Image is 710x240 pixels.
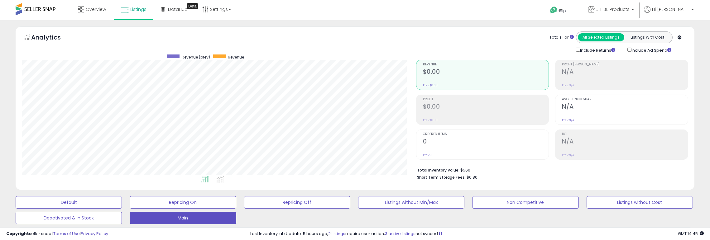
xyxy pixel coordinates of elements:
[417,175,466,180] b: Short Term Storage Fees:
[562,98,688,101] span: Avg. Buybox Share
[31,33,73,43] h5: Analytics
[423,68,549,77] h2: $0.00
[596,6,630,12] span: JH-BE Products
[678,231,704,237] span: 2025-10-13 14:45 GMT
[562,68,688,77] h2: N/A
[423,83,438,87] small: Prev: $0.00
[16,196,122,209] button: Default
[545,2,578,20] a: Help
[472,196,578,209] button: Non Competitive
[16,212,122,224] button: Deactivated & In Stock
[385,231,415,237] a: 3 active listings
[623,46,681,54] div: Include Ad Spend
[562,118,574,122] small: Prev: N/A
[423,133,549,136] span: Ordered Items
[168,6,188,12] span: DataHub
[187,3,198,9] div: Tooltip anchor
[562,83,574,87] small: Prev: N/A
[467,174,477,180] span: $0.80
[549,35,574,40] div: Totals For
[587,196,693,209] button: Listings without Cost
[652,6,689,12] span: Hi [PERSON_NAME]
[130,212,236,224] button: Main
[423,153,432,157] small: Prev: 0
[228,54,244,60] span: Revenue
[562,63,688,66] span: Profit [PERSON_NAME]
[562,138,688,146] h2: N/A
[250,231,704,237] div: Last InventoryLab Update: 5 hours ago, require user action, not synced.
[417,167,459,173] b: Total Inventory Value:
[130,6,146,12] span: Listings
[423,118,438,122] small: Prev: $0.00
[130,196,236,209] button: Repricing On
[624,33,670,41] button: Listings With Cost
[358,196,464,209] button: Listings without Min/Max
[550,6,558,14] i: Get Help
[423,98,549,101] span: Profit
[417,166,684,173] li: $560
[562,103,688,111] h2: N/A
[423,103,549,111] h2: $0.00
[423,63,549,66] span: Revenue
[53,231,80,237] a: Terms of Use
[6,231,108,237] div: seller snap | |
[558,8,566,13] span: Help
[86,6,106,12] span: Overview
[6,231,29,237] strong: Copyright
[328,231,345,237] a: 2 listings
[562,153,574,157] small: Prev: N/A
[182,54,210,60] span: Revenue (prev)
[562,133,688,136] span: ROI
[81,231,108,237] a: Privacy Policy
[423,138,549,146] h2: 0
[244,196,350,209] button: Repricing Off
[644,6,694,20] a: Hi [PERSON_NAME]
[571,46,623,54] div: Include Returns
[578,33,624,41] button: All Selected Listings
